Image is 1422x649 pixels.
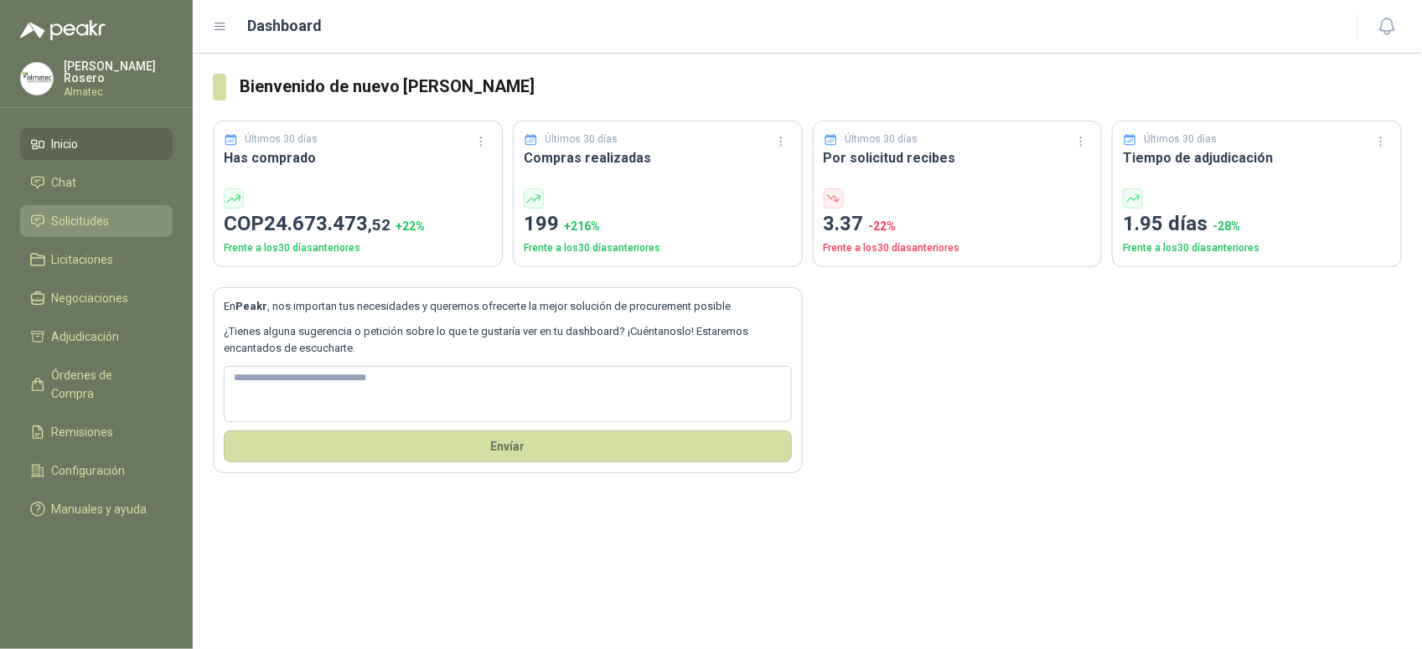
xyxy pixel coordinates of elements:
p: ¿Tienes alguna sugerencia o petición sobre lo que te gustaría ver en tu dashboard? ¡Cuéntanoslo! ... [224,323,792,358]
span: Adjudicación [52,327,120,346]
p: Frente a los 30 días anteriores [524,240,792,256]
span: Remisiones [52,423,114,441]
p: 3.37 [824,209,1092,240]
p: Últimos 30 días [545,131,618,147]
p: 1.95 días [1123,209,1391,240]
h3: Tiempo de adjudicación [1123,147,1391,168]
a: Manuales y ayuda [20,493,173,525]
a: Configuración [20,455,173,487]
span: + 22 % [396,219,425,233]
img: Logo peakr [20,20,106,40]
a: Inicio [20,128,173,160]
img: Company Logo [21,63,53,95]
p: COP [224,209,492,240]
a: Órdenes de Compra [20,359,173,409]
span: Configuración [52,461,126,480]
span: Negociaciones [52,289,129,307]
span: ,52 [368,215,390,234]
span: Licitaciones [52,250,114,269]
p: En , nos importan tus necesidades y queremos ofrecerte la mejor solución de procurement posible. [224,298,792,315]
button: Envíar [224,430,792,462]
h1: Dashboard [248,14,323,38]
p: 199 [524,209,792,240]
h3: Por solicitud recibes [824,147,1092,168]
p: Últimos 30 días [246,131,318,147]
h3: Bienvenido de nuevo [PERSON_NAME] [240,74,1402,100]
span: Órdenes de Compra [52,366,157,403]
span: -22 % [869,219,897,233]
p: Frente a los 30 días anteriores [1123,240,1391,256]
a: Solicitudes [20,205,173,237]
p: Frente a los 30 días anteriores [224,240,492,256]
p: Últimos 30 días [845,131,918,147]
span: 24.673.473 [264,212,390,235]
p: Almatec [64,87,173,97]
h3: Compras realizadas [524,147,792,168]
span: -28 % [1213,219,1240,233]
span: Inicio [52,135,79,153]
a: Licitaciones [20,244,173,276]
p: Frente a los 30 días anteriores [824,240,1092,256]
a: Adjudicación [20,321,173,353]
p: Últimos 30 días [1145,131,1218,147]
h3: Has comprado [224,147,492,168]
a: Negociaciones [20,282,173,314]
a: Chat [20,167,173,198]
p: [PERSON_NAME] Rosero [64,60,173,84]
b: Peakr [235,300,267,312]
span: Solicitudes [52,212,110,230]
a: Remisiones [20,416,173,448]
span: + 216 % [564,219,600,233]
span: Chat [52,173,77,192]
span: Manuales y ayuda [52,500,147,518]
